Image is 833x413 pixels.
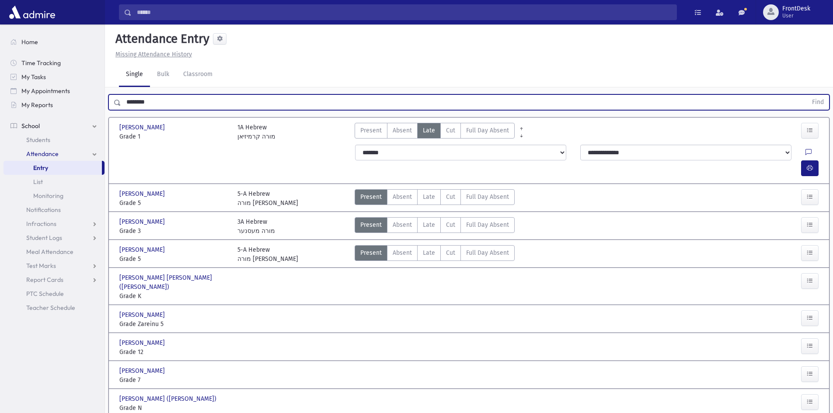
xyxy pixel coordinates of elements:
span: Teacher Schedule [26,304,75,312]
span: [PERSON_NAME] [119,245,167,254]
span: Time Tracking [21,59,61,67]
div: AttTypes [355,189,515,208]
span: [PERSON_NAME] ([PERSON_NAME]) [119,394,218,403]
span: Late [423,192,435,201]
span: Cut [446,220,455,229]
a: Notifications [3,203,105,217]
h5: Attendance Entry [112,31,209,46]
span: Absent [393,192,412,201]
span: My Reports [21,101,53,109]
span: [PERSON_NAME] [119,366,167,375]
span: Home [21,38,38,46]
span: [PERSON_NAME] [PERSON_NAME] ([PERSON_NAME]) [119,273,229,292]
span: Cut [446,192,455,201]
div: AttTypes [355,217,515,236]
span: Monitoring [33,192,63,200]
span: Student Logs [26,234,62,242]
a: School [3,119,105,133]
span: Full Day Absent [466,220,509,229]
span: My Tasks [21,73,46,81]
span: School [21,122,40,130]
div: 5-A Hebrew מורה [PERSON_NAME] [237,189,298,208]
input: Search [132,4,676,20]
span: [PERSON_NAME] [119,123,167,132]
span: Infractions [26,220,56,228]
span: Present [360,248,382,257]
a: My Reports [3,98,105,112]
span: Grade 7 [119,375,229,385]
a: My Tasks [3,70,105,84]
span: [PERSON_NAME] [119,189,167,198]
span: [PERSON_NAME] [119,338,167,347]
div: 3A Hebrew מורה מעסנער [237,217,275,236]
a: Meal Attendance [3,245,105,259]
span: User [782,12,810,19]
span: Full Day Absent [466,248,509,257]
span: Grade Zareinu 5 [119,319,229,329]
a: Student Logs [3,231,105,245]
div: 5-A Hebrew מורה [PERSON_NAME] [237,245,298,264]
a: My Appointments [3,84,105,98]
span: [PERSON_NAME] [119,217,167,226]
a: Infractions [3,217,105,231]
span: PTC Schedule [26,290,64,298]
span: Present [360,126,382,135]
span: Grade 5 [119,198,229,208]
span: Meal Attendance [26,248,73,256]
span: Grade 1 [119,132,229,141]
button: Find [807,95,829,110]
span: Notifications [26,206,61,214]
a: PTC Schedule [3,287,105,301]
span: Present [360,220,382,229]
span: Grade 3 [119,226,229,236]
span: Absent [393,126,412,135]
a: Classroom [176,62,220,87]
span: Report Cards [26,276,63,284]
u: Missing Attendance History [115,51,192,58]
a: Single [119,62,150,87]
span: Students [26,136,50,144]
div: 1A Hebrew מורה קרמיזיאן [237,123,275,141]
span: Cut [446,126,455,135]
span: List [33,178,43,186]
img: AdmirePro [7,3,57,21]
span: Grade K [119,292,229,301]
span: Full Day Absent [466,126,509,135]
a: Students [3,133,105,147]
a: Test Marks [3,259,105,273]
div: AttTypes [355,123,515,141]
a: Home [3,35,105,49]
span: Test Marks [26,262,56,270]
span: Absent [393,220,412,229]
span: Attendance [26,150,59,158]
span: Grade 5 [119,254,229,264]
span: Cut [446,248,455,257]
a: Bulk [150,62,176,87]
a: Time Tracking [3,56,105,70]
a: Teacher Schedule [3,301,105,315]
span: Grade 12 [119,347,229,357]
span: [PERSON_NAME] [119,310,167,319]
a: Missing Attendance History [112,51,192,58]
a: Monitoring [3,189,105,203]
span: Late [423,220,435,229]
span: Full Day Absent [466,192,509,201]
a: Entry [3,161,102,175]
span: Late [423,248,435,257]
span: Present [360,192,382,201]
span: Late [423,126,435,135]
span: Grade N [119,403,229,413]
span: FrontDesk [782,5,810,12]
div: AttTypes [355,245,515,264]
a: Attendance [3,147,105,161]
span: Entry [33,164,48,172]
span: My Appointments [21,87,70,95]
span: Absent [393,248,412,257]
a: Report Cards [3,273,105,287]
a: List [3,175,105,189]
